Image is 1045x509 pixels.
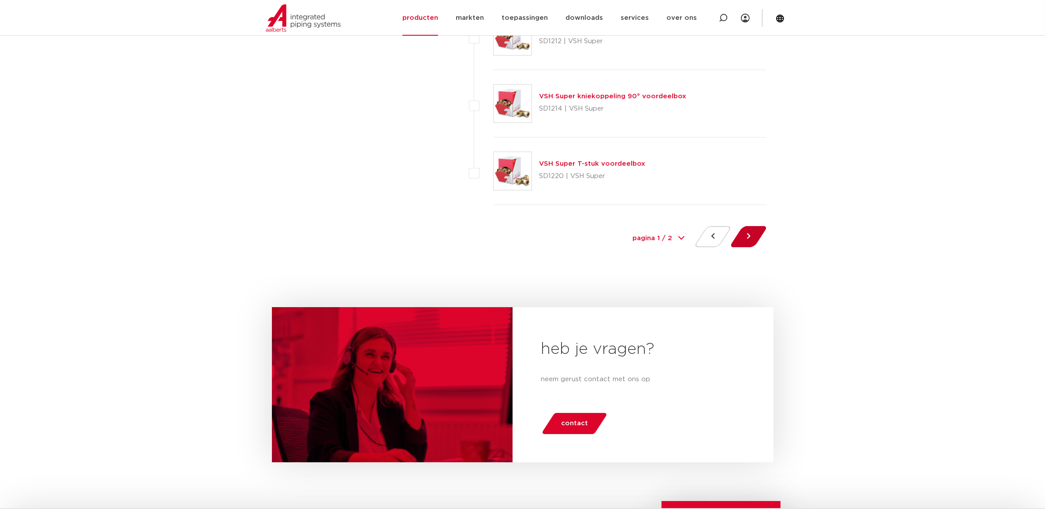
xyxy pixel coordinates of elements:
[541,374,745,385] p: neem gerust contact met ons op
[541,339,745,360] h2: heb je vragen?
[539,34,686,48] p: SD1212 | VSH Super
[541,413,608,434] a: contact
[539,160,645,167] a: VSH Super T-stuk voordeelbox
[539,102,686,116] p: SD1214 | VSH Super
[561,416,588,431] span: contact
[539,93,686,100] a: VSH Super kniekoppeling 90° voordeelbox
[539,169,645,183] p: SD1220 | VSH Super
[494,85,532,123] img: Thumbnail for VSH Super kniekoppeling 90° voordeelbox
[494,152,532,190] img: Thumbnail for VSH Super T-stuk voordeelbox
[494,17,532,55] img: Thumbnail for VSH Super kniekoppeling 90° voordeelbox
